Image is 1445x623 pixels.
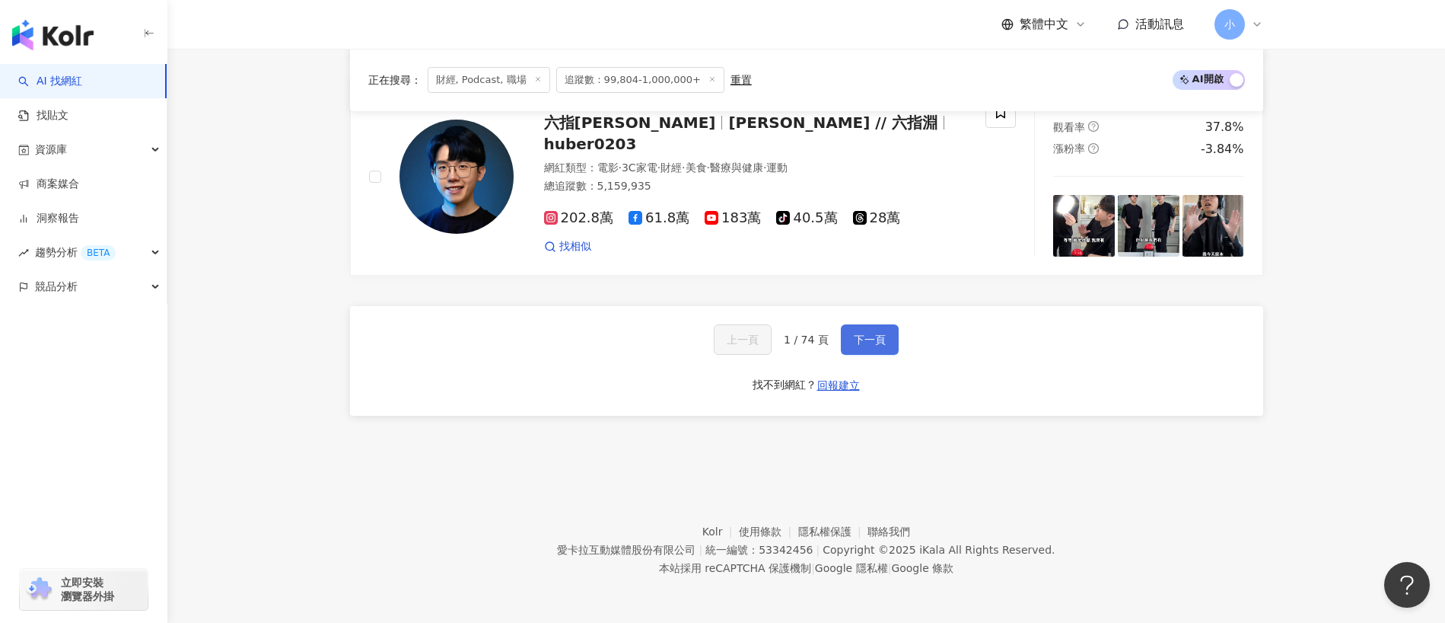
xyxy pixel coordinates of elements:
a: chrome extension立即安裝 瀏覽器外掛 [20,569,148,610]
img: KOL Avatar [399,120,514,234]
span: 活動訊息 [1135,17,1184,31]
span: 183萬 [705,210,761,226]
img: post-image [1182,195,1244,257]
span: 3C家電 [622,161,657,174]
span: · [707,161,710,174]
div: Copyright © 2025 All Rights Reserved. [823,544,1055,556]
span: 202.8萬 [544,210,614,226]
span: 小 [1224,16,1235,33]
div: -3.84% [1201,141,1244,158]
span: 美食 [686,161,707,174]
a: searchAI 找網紅 [18,74,82,89]
span: 下一頁 [854,334,886,346]
span: | [888,562,892,574]
button: 上一頁 [714,324,772,355]
a: 洞察報告 [18,211,79,226]
a: Google 隱私權 [815,562,888,574]
div: 網紅類型 ： [544,161,968,176]
div: 37.8% [1205,119,1244,136]
span: 六指[PERSON_NAME] [544,113,716,132]
img: post-image [1053,195,1115,257]
a: Kolr [702,526,739,538]
a: 找貼文 [18,108,68,123]
span: 財經 [660,161,682,174]
span: · [619,161,622,174]
div: 重置 [730,74,752,86]
span: 資源庫 [35,133,67,167]
span: 醫療與健康 [710,161,763,174]
a: iKala [919,544,945,556]
span: 找相似 [559,239,591,254]
span: 本站採用 reCAPTCHA 保護機制 [659,559,953,577]
span: | [816,544,820,556]
span: 電影 [597,161,619,174]
span: rise [18,248,29,258]
a: Google 條款 [891,562,953,574]
button: 下一頁 [841,324,899,355]
a: 找相似 [544,239,591,254]
span: · [763,161,766,174]
span: 28萬 [853,210,901,226]
div: 總追蹤數 ： 5,159,935 [544,179,968,194]
span: 40.5萬 [776,210,837,226]
span: 回報建立 [817,379,860,391]
span: [PERSON_NAME] // 六指淵 [728,113,937,132]
span: 立即安裝 瀏覽器外掛 [61,576,114,603]
span: | [811,562,815,574]
img: logo [12,20,94,50]
iframe: Help Scout Beacon - Open [1384,562,1430,608]
span: 競品分析 [35,270,78,304]
a: 聯絡我們 [867,526,910,538]
span: 追蹤數：99,804-1,000,000+ [556,67,724,93]
div: 統一編號：53342456 [705,544,813,556]
div: BETA [81,245,116,260]
span: 1 / 74 頁 [784,334,829,346]
span: question-circle [1088,143,1099,154]
span: question-circle [1088,121,1099,132]
div: 愛卡拉互動媒體股份有限公司 [557,544,695,556]
span: 繁體中文 [1020,16,1068,33]
span: 趨勢分析 [35,235,116,270]
span: 漲粉率 [1053,142,1085,155]
span: · [682,161,685,174]
img: chrome extension [24,577,54,602]
span: | [699,544,702,556]
span: 財經, Podcast, 職場 [428,67,550,93]
a: 隱私權保護 [798,526,868,538]
a: 使用條款 [739,526,798,538]
img: post-image [1118,195,1179,257]
a: 商案媒合 [18,177,79,192]
span: · [657,161,660,174]
span: huber0203 [544,135,637,153]
span: 61.8萬 [629,210,689,226]
span: 正在搜尋 ： [368,74,422,86]
button: 回報建立 [816,373,861,398]
div: 找不到網紅？ [753,378,816,393]
span: 運動 [766,161,788,174]
a: KOL Avatar六指[PERSON_NAME][PERSON_NAME] // 六指淵huber0203網紅類型：電影·3C家電·財經·美食·醫療與健康·運動總追蹤數：5,159,93520... [350,78,1263,276]
span: 觀看率 [1053,121,1085,133]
